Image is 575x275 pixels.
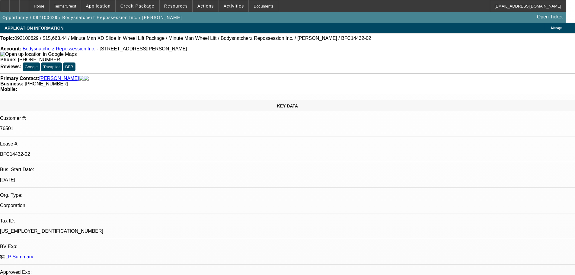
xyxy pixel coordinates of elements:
strong: Primary Contact: [0,76,39,81]
a: Bodysnatcherz Repossession Inc. [23,46,95,51]
button: Trustpilot [41,62,62,71]
button: Activities [219,0,249,12]
button: Google [23,62,40,71]
span: KEY DATA [277,104,298,108]
a: [PERSON_NAME] [39,76,79,81]
span: 092100629 / $15,663.44 / Minute Man XD Slide In Wheel Lift Package / Minute Man Wheel Lift / Body... [14,36,371,41]
button: Resources [160,0,192,12]
span: Resources [164,4,188,8]
span: Opportunity / 092100629 / Bodysnatcherz Repossession Inc. / [PERSON_NAME] [2,15,182,20]
strong: Account: [0,46,21,51]
a: Open Ticket [535,12,565,22]
strong: Topic: [0,36,14,41]
button: Credit Package [116,0,159,12]
span: Actions [197,4,214,8]
img: facebook-icon.png [79,76,84,81]
strong: Business: [0,81,23,86]
button: BBB [63,62,75,71]
span: Activities [224,4,244,8]
strong: Reviews: [0,64,21,69]
span: [PHONE_NUMBER] [18,57,62,62]
span: - [STREET_ADDRESS][PERSON_NAME] [97,46,187,51]
span: [PHONE_NUMBER] [25,81,68,86]
button: Application [81,0,115,12]
strong: Mobile: [0,87,17,92]
span: APPLICATION INFORMATION [5,26,63,30]
span: Application [86,4,110,8]
button: Actions [193,0,219,12]
span: Credit Package [120,4,155,8]
a: LP Summary [5,254,33,259]
strong: Phone: [0,57,17,62]
a: View Google Maps [0,52,77,57]
img: linkedin-icon.png [84,76,89,81]
img: Open up location in Google Maps [0,52,77,57]
span: Manage [551,26,562,30]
